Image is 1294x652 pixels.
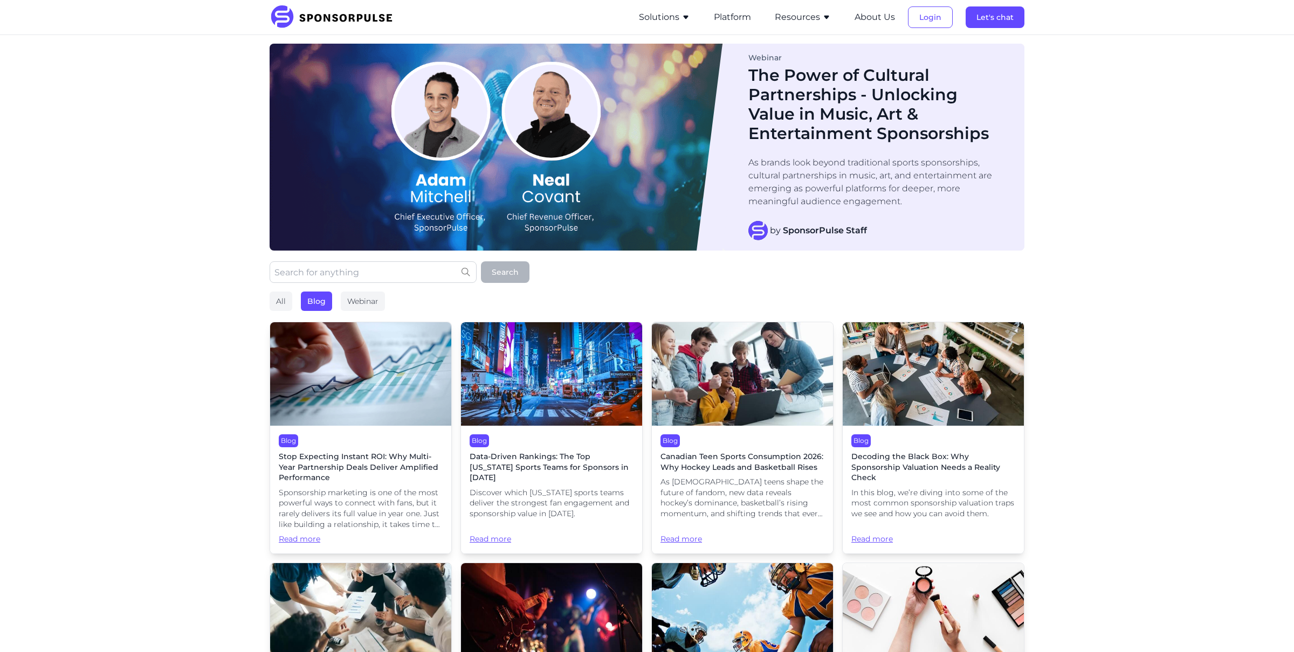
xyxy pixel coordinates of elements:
[660,477,824,519] span: As [DEMOGRAPHIC_DATA] teens shape the future of fandom, new data reveals hockey’s dominance, bask...
[270,5,401,29] img: SponsorPulse
[1240,600,1294,652] iframe: Chat Widget
[855,12,895,22] a: About Us
[652,322,833,426] img: Getty images courtesy of Unsplash
[270,261,477,283] input: Search for anything
[908,6,953,28] button: Login
[851,488,1015,519] span: In this blog, we’re diving into some of the most common sponsorship valuation traps we see and ho...
[660,452,824,473] span: Canadian Teen Sports Consumption 2026: Why Hockey Leads and Basketball Rises
[270,322,451,426] img: Sponsorship ROI image
[341,292,385,311] div: Webinar
[470,434,489,447] div: Blog
[270,292,292,311] div: All
[470,524,634,545] span: Read more
[908,12,953,22] a: Login
[279,452,443,483] span: Stop Expecting Instant ROI: Why Multi-Year Partnership Deals Deliver Amplified Performance
[481,261,529,283] button: Search
[714,11,751,24] button: Platform
[748,54,1003,61] div: Webinar
[855,11,895,24] button: About Us
[279,488,443,530] span: Sponsorship marketing is one of the most powerful ways to connect with fans, but it rarely delive...
[783,225,867,235] strong: SponsorPulse Staff
[461,322,642,426] img: Photo by Andreas Niendorf courtesy of Unsplash
[748,156,1003,208] p: As brands look beyond traditional sports sponsorships, cultural partnerships in music, art, and e...
[279,434,298,447] div: Blog
[460,322,643,554] a: BlogData-Driven Rankings: The Top [US_STATE] Sports Teams for Sponsors in [DATE]Discover which [U...
[748,221,768,240] img: SponsorPulse Staff
[639,11,690,24] button: Solutions
[842,322,1024,554] a: BlogDecoding the Black Box: Why Sponsorship Valuation Needs a Reality CheckIn this blog, we’re di...
[966,6,1024,28] button: Let's chat
[270,322,452,554] a: BlogStop Expecting Instant ROI: Why Multi-Year Partnership Deals Deliver Amplified PerformanceSpo...
[748,66,1003,143] h1: The Power of Cultural Partnerships - Unlocking Value in Music, Art & Entertainment Sponsorships
[301,292,332,311] div: Blog
[270,44,1024,251] a: Blog ImageWebinarThe Power of Cultural Partnerships - Unlocking Value in Music, Art & Entertainme...
[279,534,443,545] span: Read more
[851,434,871,447] div: Blog
[660,524,824,545] span: Read more
[851,452,1015,483] span: Decoding the Black Box: Why Sponsorship Valuation Needs a Reality Check
[843,322,1024,426] img: Getty images courtesy of Unsplash
[470,488,634,519] span: Discover which [US_STATE] sports teams deliver the strongest fan engagement and sponsorship value...
[270,44,722,251] img: Blog Image
[966,12,1024,22] a: Let's chat
[462,268,470,276] img: search icon
[851,524,1015,545] span: Read more
[470,452,634,483] span: Data-Driven Rankings: The Top [US_STATE] Sports Teams for Sponsors in [DATE]
[770,224,867,237] span: by
[660,434,680,447] div: Blog
[651,322,834,554] a: BlogCanadian Teen Sports Consumption 2026: Why Hockey Leads and Basketball RisesAs [DEMOGRAPHIC_D...
[714,12,751,22] a: Platform
[775,11,831,24] button: Resources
